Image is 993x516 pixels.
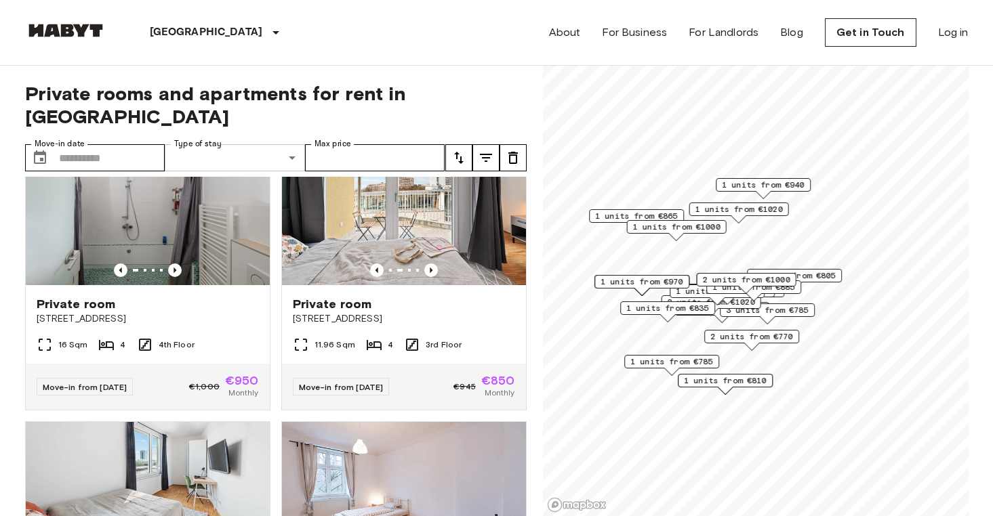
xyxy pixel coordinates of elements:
span: 3rd Floor [426,339,462,351]
div: Map marker [589,209,684,230]
span: Move-in from [DATE] [43,382,127,392]
span: Private rooms and apartments for rent in [GEOGRAPHIC_DATA] [25,82,527,128]
button: Previous image [114,263,127,277]
span: €1,000 [189,381,220,393]
span: €945 [453,381,476,393]
div: Map marker [720,303,815,324]
span: 2 units from €770 [710,330,793,343]
img: Habyt [25,24,106,37]
span: 1 units from €1000 [632,221,720,233]
div: Map marker [689,202,788,223]
div: Map marker [624,355,719,376]
span: €850 [481,374,515,387]
span: €950 [225,374,259,387]
button: Previous image [370,263,384,277]
a: For Business [602,24,667,41]
span: 11.96 Sqm [315,339,355,351]
a: About [549,24,581,41]
span: 4 [120,339,125,351]
div: Map marker [620,301,715,322]
span: 16 Sqm [58,339,88,351]
div: Map marker [696,273,796,294]
span: 2 units from €1000 [702,274,790,286]
a: Log in [938,24,969,41]
img: Marketing picture of unit DE-02-019-002-03HF [282,123,526,285]
span: 4th Floor [159,339,195,351]
span: 4 [388,339,393,351]
button: tune [500,144,527,171]
span: 1 units from €785 [630,356,713,368]
div: Map marker [704,330,799,351]
div: Map marker [716,178,811,199]
span: 1 units from €970 [601,276,683,288]
a: Mapbox logo [547,497,607,513]
div: Map marker [661,295,761,316]
button: Choose date [26,144,54,171]
span: 1 units from €805 [753,270,836,282]
a: For Landlords [689,24,758,41]
span: 1 units from €810 [684,374,767,387]
label: Move-in date [35,138,85,150]
span: 1 units from €1020 [695,203,782,215]
div: Map marker [747,269,842,290]
span: 2 units from €1020 [667,296,754,308]
span: Move-in from [DATE] [299,382,384,392]
a: Blog [780,24,803,41]
button: tune [472,144,500,171]
span: 1 units from €940 [722,179,805,191]
div: Map marker [706,280,801,301]
span: 3 units from €785 [726,304,809,316]
span: Monthly [485,387,514,399]
span: Private room [37,296,116,312]
div: Map marker [678,374,773,395]
div: Map marker [626,220,726,241]
button: Previous image [424,263,438,277]
label: Type of stay [174,138,222,150]
button: tune [445,144,472,171]
a: Marketing picture of unit DE-02-009-001-04HFPrevious imagePrevious imagePrivate room[STREET_ADDRE... [25,122,270,410]
span: [STREET_ADDRESS] [293,312,515,326]
span: 1 units from €865 [595,210,678,222]
span: Monthly [228,387,258,399]
span: [STREET_ADDRESS] [37,312,259,326]
label: Max price [315,138,351,150]
button: Previous image [168,263,182,277]
img: Marketing picture of unit DE-02-009-001-04HF [26,123,270,285]
a: Previous imagePrevious imagePrivate room[STREET_ADDRESS]11.96 Sqm43rd FloorMove-in from [DATE]€94... [281,122,527,410]
p: [GEOGRAPHIC_DATA] [150,24,263,41]
span: 1 units from €835 [626,302,709,314]
span: Private room [293,296,372,312]
div: Map marker [594,275,689,296]
a: Get in Touch [825,18,916,47]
